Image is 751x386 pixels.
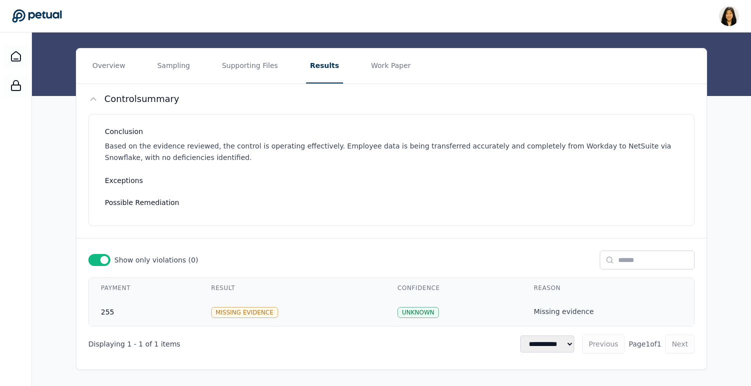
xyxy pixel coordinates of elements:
nav: Tabs [76,48,707,83]
button: Sampling [153,48,194,83]
div: Displaying 1 - 1 of 1 items [88,339,180,349]
a: Go to Dashboard [12,9,62,23]
th: Reason [522,278,694,298]
div: Missing Evidence [211,307,278,318]
a: SOC [4,73,28,97]
span: Page 1 of 1 [629,339,661,349]
button: Results [306,48,343,83]
div: UNKNOWN [397,307,439,318]
img: Renee Park [719,6,739,26]
button: Next [665,334,695,353]
button: Previous [582,334,625,353]
button: Supporting Files [218,48,282,83]
button: Controlsummary [76,84,707,114]
th: Confidence [385,278,522,298]
h3: Possible Remediation [105,197,682,207]
span: Show only violations ( 0 ) [114,255,198,265]
h3: Conclusion [105,126,682,136]
th: Result [199,278,385,298]
div: Missing evidence [534,307,682,316]
h3: Exceptions [105,175,682,185]
th: Payment [89,278,199,298]
button: Work Paper [367,48,415,83]
h2: Control summary [104,92,179,106]
button: Overview [88,48,129,83]
a: Dashboard [4,44,28,68]
span: 255 [101,308,114,316]
p: Based on the evidence reviewed, the control is operating effectively. Employee data is being tran... [105,140,682,163]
